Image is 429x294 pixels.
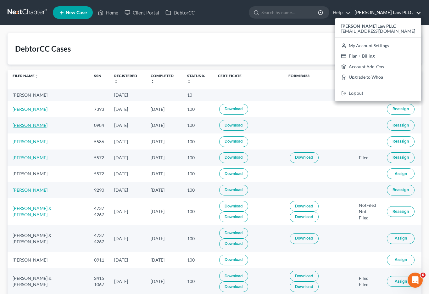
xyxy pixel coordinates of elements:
[94,205,104,212] div: 4737
[182,225,213,252] td: 100
[89,70,109,89] th: SSN
[408,273,423,288] iframe: Intercom live chat
[182,252,213,268] td: 100
[359,208,377,221] div: Not Filed
[387,185,415,195] button: Reassign
[182,166,213,182] td: 100
[109,252,146,268] td: [DATE]
[359,202,377,208] div: NotFiled
[393,155,409,160] span: Reassign
[94,155,104,161] div: 5572
[219,281,248,292] a: Download
[219,168,248,179] a: Download
[146,101,182,117] td: [DATE]
[182,150,213,166] td: 100
[393,187,409,192] span: Reassign
[335,88,421,99] a: Log out
[393,123,409,128] span: Reassign
[387,276,415,287] button: Assign
[182,182,213,198] td: 100
[219,212,248,222] a: Download
[387,206,415,217] button: Reassign
[182,101,213,117] td: 100
[109,101,146,117] td: [DATE]
[335,72,421,83] a: Upgrade to Whoa
[109,150,146,166] td: [DATE]
[94,281,104,288] div: 1067
[13,122,47,128] a: [PERSON_NAME]
[114,73,137,83] a: Registeredunfold_more
[13,257,84,263] div: [PERSON_NAME]
[94,212,104,218] div: 4267
[335,51,421,61] a: Plan + Billing
[13,232,84,245] div: [PERSON_NAME] & [PERSON_NAME]
[109,133,146,150] td: [DATE]
[290,152,319,163] a: Download
[94,106,104,112] div: 7393
[94,171,104,177] div: 5572
[109,89,146,101] td: [DATE]
[387,104,415,115] button: Reassign
[109,198,146,225] td: [DATE]
[387,152,415,163] button: Reassign
[219,228,248,239] a: Download
[94,139,104,145] div: 5586
[146,166,182,182] td: [DATE]
[146,225,182,252] td: [DATE]
[146,117,182,133] td: [DATE]
[393,139,409,144] span: Reassign
[182,117,213,133] td: 100
[290,212,319,222] a: Download
[146,252,182,268] td: [DATE]
[15,44,71,54] div: DebtorCC Cases
[66,10,87,15] span: New Case
[13,92,84,98] div: [PERSON_NAME]
[335,18,421,101] div: [PERSON_NAME] Law PLLC
[387,255,415,265] button: Assign
[219,136,248,147] a: Download
[114,80,118,83] i: unfold_more
[335,40,421,51] a: My Account Settings
[94,232,104,239] div: 4737
[261,7,319,18] input: Search by name...
[395,279,407,284] span: Assign
[330,7,351,18] a: Help
[162,7,198,18] a: DebtorCC
[13,275,84,288] div: [PERSON_NAME] & [PERSON_NAME]
[13,171,84,177] div: [PERSON_NAME]
[94,257,104,263] div: 0911
[109,182,146,198] td: [DATE]
[393,106,409,111] span: Reassign
[421,273,426,278] span: 6
[395,171,407,176] span: Assign
[94,239,104,245] div: 4267
[95,7,121,18] a: Home
[94,275,104,281] div: 2415
[109,225,146,252] td: [DATE]
[187,80,191,83] i: unfold_more
[13,187,47,193] a: [PERSON_NAME]
[151,73,174,83] a: Completedunfold_more
[121,7,162,18] a: Client Portal
[146,150,182,166] td: [DATE]
[335,61,421,72] a: Account Add-Ons
[359,275,377,281] div: Filed
[182,133,213,150] td: 100
[219,271,248,281] a: Download
[387,136,415,147] button: Reassign
[393,209,409,214] span: Reassign
[219,120,248,131] a: Download
[13,73,38,78] a: Filer Nameunfold_more
[109,166,146,182] td: [DATE]
[341,23,396,29] strong: [PERSON_NAME] Law PLLC
[146,182,182,198] td: [DATE]
[182,89,213,101] td: 10
[359,155,377,161] div: Filed
[146,198,182,225] td: [DATE]
[290,281,319,292] a: Download
[359,281,377,288] div: Filed
[13,155,47,160] a: [PERSON_NAME]
[13,106,47,112] a: [PERSON_NAME]
[13,139,47,144] a: [PERSON_NAME]
[283,70,354,89] th: Form B423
